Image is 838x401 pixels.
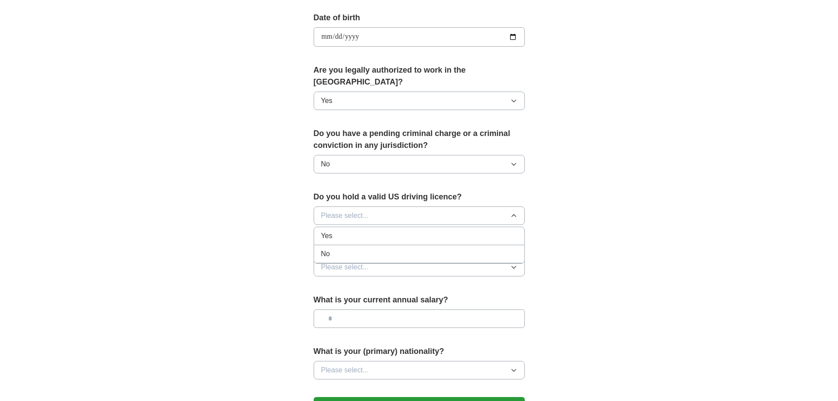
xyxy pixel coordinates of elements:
label: Are you legally authorized to work in the [GEOGRAPHIC_DATA]? [314,64,525,88]
button: Please select... [314,258,525,276]
label: Date of birth [314,12,525,24]
span: Please select... [321,210,369,221]
button: Yes [314,92,525,110]
label: Do you have a pending criminal charge or a criminal conviction in any jurisdiction? [314,128,525,151]
span: Yes [321,231,333,241]
label: Do you hold a valid US driving licence? [314,191,525,203]
span: Please select... [321,262,369,272]
label: What is your current annual salary? [314,294,525,306]
span: Yes [321,96,333,106]
span: No [321,159,330,169]
label: What is your (primary) nationality? [314,346,525,357]
button: Please select... [314,206,525,225]
span: Please select... [321,365,369,375]
button: No [314,155,525,173]
span: No [321,249,330,259]
button: Please select... [314,361,525,379]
